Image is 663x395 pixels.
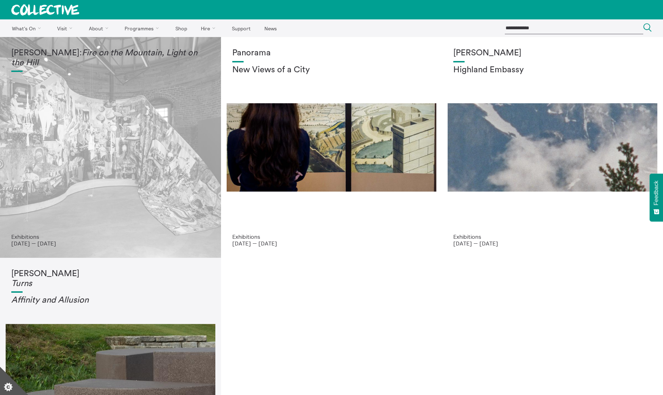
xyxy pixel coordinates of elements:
p: Exhibitions [453,233,652,240]
p: [DATE] — [DATE] [11,240,210,247]
h1: [PERSON_NAME]: [11,48,210,68]
em: Turns [11,279,32,288]
a: Shop [169,19,193,37]
button: Feedback - Show survey [650,174,663,221]
p: Exhibitions [11,233,210,240]
h2: Highland Embassy [453,65,652,75]
a: Hire [195,19,225,37]
a: What's On [6,19,50,37]
p: Exhibitions [232,233,431,240]
a: News [258,19,283,37]
h1: Panorama [232,48,431,58]
a: About [83,19,117,37]
em: on [79,296,89,304]
em: Fire on the Mountain, Light on the Hill [11,49,197,67]
a: Programmes [119,19,168,37]
span: Feedback [653,181,659,205]
h1: [PERSON_NAME] [453,48,652,58]
h2: New Views of a City [232,65,431,75]
a: Support [226,19,257,37]
a: Visit [51,19,82,37]
em: Affinity and Allusi [11,296,79,304]
p: [DATE] — [DATE] [453,240,652,247]
a: Solar wheels 17 [PERSON_NAME] Highland Embassy Exhibitions [DATE] — [DATE] [442,37,663,258]
p: [DATE] — [DATE] [232,240,431,247]
a: Collective Panorama June 2025 small file 8 Panorama New Views of a City Exhibitions [DATE] — [DATE] [221,37,442,258]
h1: [PERSON_NAME] [11,269,210,288]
